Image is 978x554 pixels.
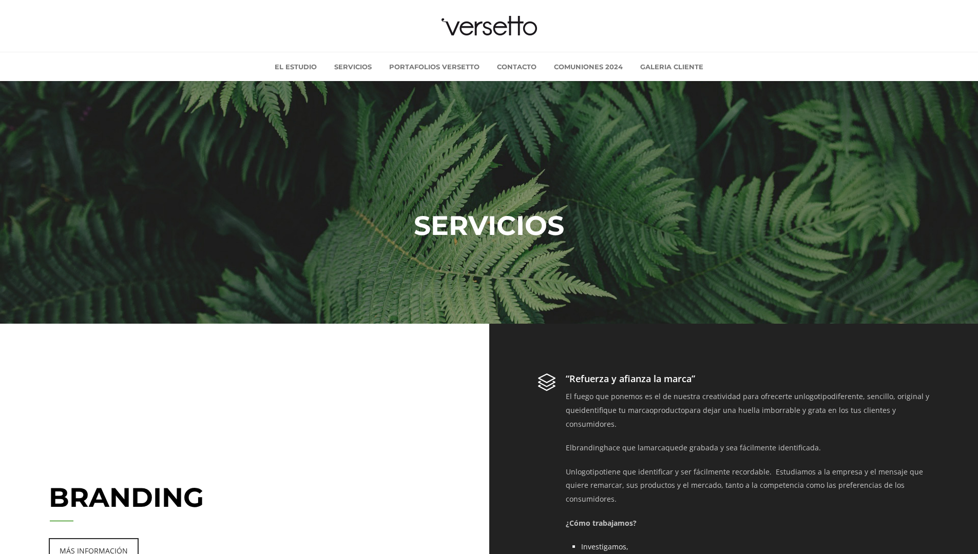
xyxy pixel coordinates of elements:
a: Comuniones 2024 [546,52,630,81]
img: versetto [438,15,541,36]
span: producto [654,405,685,415]
span: branding [572,443,604,452]
a: Portafolios Versetto [381,52,487,81]
a: Servicios [327,52,379,81]
li: Investigamos, [581,540,929,554]
a: El estudio [267,52,324,81]
span: logotipo [803,391,831,401]
strong: ¿Cómo trabajamos? [566,518,637,528]
span: marca [644,443,665,452]
span: logotipo [576,467,603,477]
h3: “Refuerza y afianza la marca” [566,372,929,385]
p: El fuego que ponemos es el de nuestra creatividad para ofrecerte un diferente, sencillo, original... [566,390,929,431]
p: El hace que la quede grabada y sea fácilmente identificada. [566,441,929,455]
a: Galeria cliente [632,52,711,81]
span: identifique tu marca [579,405,649,415]
p: Un tiene que identificar y ser fácilmente recordable. Estudiamos a la empresa y el mensaje que qu... [566,465,929,506]
a: Contacto [489,52,544,81]
h1: Servicios [191,204,787,247]
span: Branding [49,481,204,513]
